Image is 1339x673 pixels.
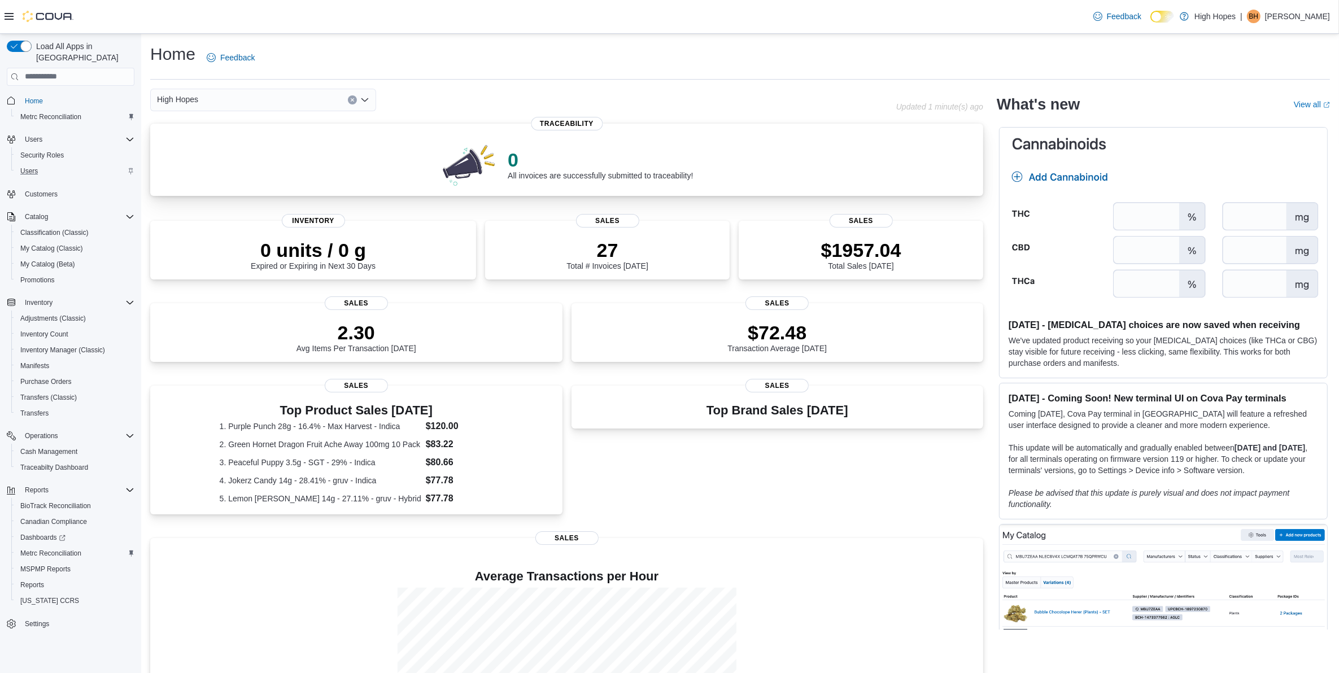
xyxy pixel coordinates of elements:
[16,164,134,178] span: Users
[16,242,88,255] a: My Catalog (Classic)
[566,239,648,261] p: 27
[20,596,79,605] span: [US_STATE] CCRS
[16,242,134,255] span: My Catalog (Classic)
[20,517,87,526] span: Canadian Compliance
[20,580,44,589] span: Reports
[20,151,64,160] span: Security Roles
[20,133,47,146] button: Users
[2,132,139,147] button: Users
[20,112,81,121] span: Metrc Reconciliation
[16,273,59,287] a: Promotions
[16,578,134,592] span: Reports
[16,273,134,287] span: Promotions
[11,405,139,421] button: Transfers
[745,296,809,310] span: Sales
[1089,5,1146,28] a: Feedback
[11,374,139,390] button: Purchase Orders
[251,239,376,270] div: Expired or Expiring in Next 30 Days
[16,110,86,124] a: Metrc Reconciliation
[20,483,134,497] span: Reports
[20,447,77,456] span: Cash Management
[20,483,53,497] button: Reports
[20,187,134,201] span: Customers
[2,295,139,311] button: Inventory
[16,499,95,513] a: BioTrack Reconciliation
[11,256,139,272] button: My Catalog (Beta)
[2,482,139,498] button: Reports
[325,296,388,310] span: Sales
[16,515,91,528] a: Canadian Compliance
[16,343,134,357] span: Inventory Manager (Classic)
[25,190,58,199] span: Customers
[20,187,62,201] a: Customers
[566,239,648,270] div: Total # Invoices [DATE]
[16,359,134,373] span: Manifests
[20,210,134,224] span: Catalog
[251,239,376,261] p: 0 units / 0 g
[16,562,75,576] a: MSPMP Reports
[360,95,369,104] button: Open list of options
[25,619,49,628] span: Settings
[20,533,66,542] span: Dashboards
[16,391,81,404] a: Transfers (Classic)
[23,11,73,22] img: Cova
[20,296,57,309] button: Inventory
[1009,335,1318,369] p: We've updated product receiving so your [MEDICAL_DATA] choices (like THCa or CBG) stay visible fo...
[20,429,134,443] span: Operations
[16,594,134,608] span: Washington CCRS
[20,210,53,224] button: Catalog
[16,499,134,513] span: BioTrack Reconciliation
[20,276,55,285] span: Promotions
[16,515,134,528] span: Canadian Compliance
[20,377,72,386] span: Purchase Orders
[508,148,693,171] p: 0
[11,498,139,514] button: BioTrack Reconciliation
[426,419,493,433] dd: $120.00
[830,214,893,228] span: Sales
[11,514,139,530] button: Canadian Compliance
[16,461,93,474] a: Traceabilty Dashboard
[20,314,86,323] span: Adjustments (Classic)
[11,545,139,561] button: Metrc Reconciliation
[32,41,134,63] span: Load All Apps in [GEOGRAPHIC_DATA]
[20,501,91,510] span: BioTrack Reconciliation
[16,391,134,404] span: Transfers (Classic)
[11,147,139,163] button: Security Roles
[11,561,139,577] button: MSPMP Reports
[16,148,134,162] span: Security Roles
[25,431,58,440] span: Operations
[1009,319,1318,330] h3: [DATE] - [MEDICAL_DATA] choices are now saved when receiving
[16,359,54,373] a: Manifests
[2,428,139,444] button: Operations
[16,110,134,124] span: Metrc Reconciliation
[20,549,81,558] span: Metrc Reconciliation
[11,530,139,545] a: Dashboards
[1009,442,1318,476] p: This update will be automatically and gradually enabled between , for all terminals operating on ...
[7,88,134,662] nav: Complex example
[1009,392,1318,404] h3: [DATE] - Coming Soon! New terminal UI on Cova Pay terminals
[20,617,54,631] a: Settings
[11,342,139,358] button: Inventory Manager (Classic)
[220,457,421,468] dt: 3. Peaceful Puppy 3.5g - SGT - 29% - Indica
[1323,102,1330,108] svg: External link
[20,565,71,574] span: MSPMP Reports
[11,444,139,460] button: Cash Management
[16,327,134,341] span: Inventory Count
[531,117,603,130] span: Traceability
[20,463,88,472] span: Traceabilty Dashboard
[20,244,83,253] span: My Catalog (Classic)
[11,241,139,256] button: My Catalog (Classic)
[1240,10,1242,23] p: |
[16,375,76,388] a: Purchase Orders
[16,257,134,271] span: My Catalog (Beta)
[1249,10,1259,23] span: BH
[16,375,134,388] span: Purchase Orders
[20,94,47,108] a: Home
[16,312,134,325] span: Adjustments (Classic)
[20,429,63,443] button: Operations
[16,327,73,341] a: Inventory Count
[1150,11,1174,23] input: Dark Mode
[535,531,599,545] span: Sales
[16,461,134,474] span: Traceabilty Dashboard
